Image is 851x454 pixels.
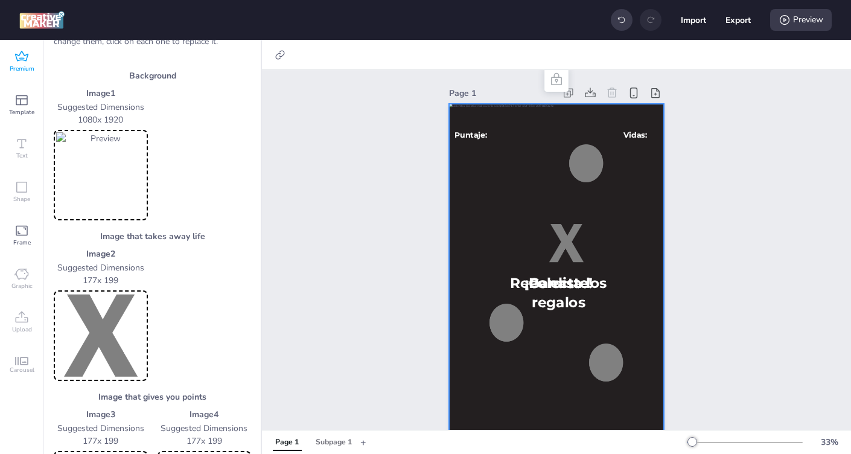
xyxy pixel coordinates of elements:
[510,274,607,311] span: Recolecta los regalos
[9,107,34,117] span: Template
[11,281,33,291] span: Graphic
[56,132,145,218] img: Preview
[275,437,299,448] div: Page 1
[623,130,647,140] span: Vidas:
[267,432,360,453] div: Tabs
[54,391,251,403] h3: Image that gives you points
[19,11,65,29] img: logo Creative Maker
[12,325,32,334] span: Upload
[16,151,28,161] span: Text
[770,9,832,31] div: Preview
[54,69,251,82] h3: Background
[54,101,148,113] p: Suggested Dimensions
[54,435,148,447] p: 177 x 199
[54,230,251,243] h3: Image that takes away life
[815,436,844,449] div: 33 %
[681,7,706,33] button: Import
[56,293,145,379] img: Preview
[54,248,148,260] p: Image 2
[449,87,555,100] div: Page 1
[54,261,148,274] p: Suggested Dimensions
[725,7,751,33] button: Export
[13,194,30,204] span: Shape
[454,130,487,140] span: Puntaje:
[10,64,34,74] span: Premium
[10,365,34,375] span: Carousel
[158,422,252,435] p: Suggested Dimensions
[54,422,148,435] p: Suggested Dimensions
[54,113,148,126] p: 1080 x 1920
[158,408,252,421] p: Image 4
[316,437,352,448] div: Subpage 1
[158,435,252,447] p: 177 x 199
[54,408,148,421] p: Image 3
[13,238,31,248] span: Frame
[54,274,148,287] p: 177 x 199
[54,87,148,100] p: Image 1
[360,432,366,453] button: +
